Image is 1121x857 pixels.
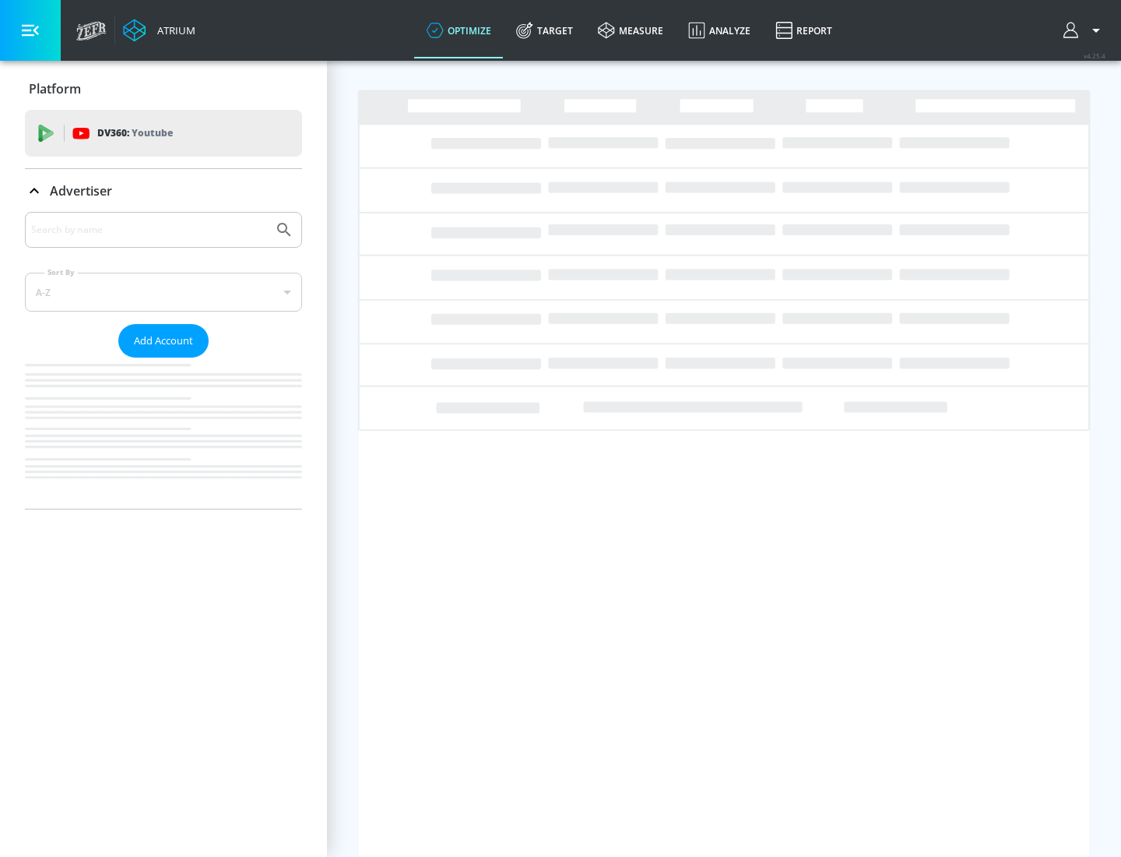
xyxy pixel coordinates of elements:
p: Advertiser [50,182,112,199]
nav: list of Advertiser [25,358,302,509]
div: Platform [25,67,302,111]
div: DV360: Youtube [25,110,302,157]
input: Search by name [31,220,267,240]
a: optimize [414,2,504,58]
div: Advertiser [25,212,302,509]
a: Report [763,2,845,58]
div: Atrium [151,23,195,37]
a: Analyze [676,2,763,58]
div: Advertiser [25,169,302,213]
div: A-Z [25,273,302,312]
p: Youtube [132,125,173,141]
a: measure [585,2,676,58]
p: DV360: [97,125,173,142]
label: Sort By [44,267,78,277]
span: Add Account [134,332,193,350]
a: Atrium [123,19,195,42]
button: Add Account [118,324,209,358]
span: v 4.25.4 [1084,51,1105,60]
a: Target [504,2,585,58]
p: Platform [29,80,81,97]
